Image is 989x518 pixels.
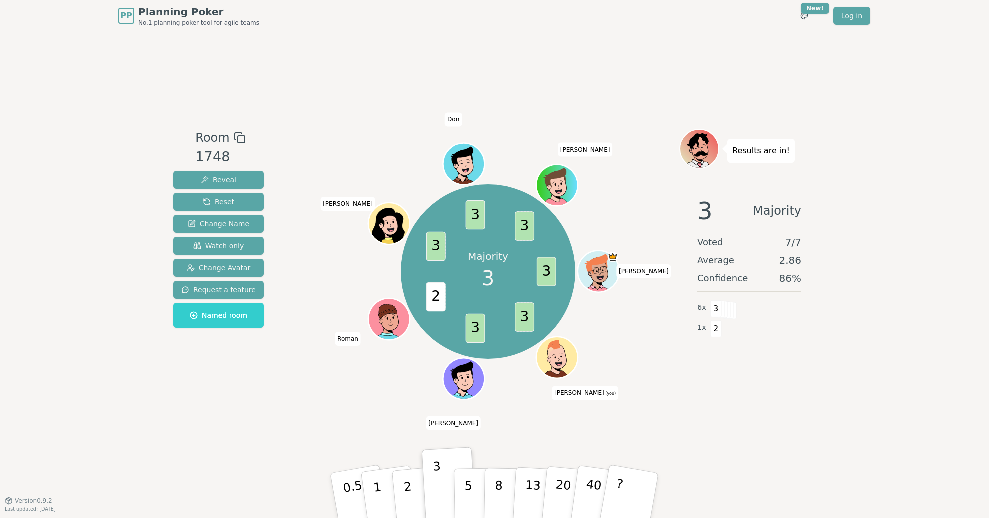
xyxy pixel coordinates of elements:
span: 2.86 [779,253,801,267]
span: 3 [710,300,722,317]
span: Voted [697,235,723,249]
span: 7 / 7 [785,235,801,249]
span: Click to change your name [552,386,618,400]
span: Click to change your name [616,264,671,278]
button: Version0.9.2 [5,497,52,505]
span: Version 0.9.2 [15,497,52,505]
div: 1748 [195,147,245,167]
span: 3 [465,314,485,343]
span: Change Name [188,219,249,229]
span: Average [697,253,734,267]
span: 3 [465,200,485,230]
p: Results are in! [732,144,790,158]
span: 2 [426,282,445,312]
button: Named room [173,303,264,328]
span: Click to change your name [558,143,613,157]
span: 86 % [779,271,801,285]
span: Room [195,129,229,147]
button: Reset [173,193,264,211]
button: Watch only [173,237,264,255]
p: 3 [433,459,444,514]
span: 3 [426,232,445,261]
button: Request a feature [173,281,264,299]
span: Watch only [193,241,244,251]
span: Majority [753,199,801,223]
span: PP [120,10,132,22]
span: 3 [515,302,534,332]
button: New! [795,7,813,25]
a: Log in [833,7,870,25]
span: No.1 planning poker tool for agile teams [138,19,259,27]
span: Reveal [201,175,236,185]
a: PPPlanning PokerNo.1 planning poker tool for agile teams [118,5,259,27]
span: Click to change your name [426,416,481,430]
button: Click to change your avatar [537,338,576,377]
button: Reveal [173,171,264,189]
button: Change Avatar [173,259,264,277]
span: (you) [604,392,616,396]
span: Named room [190,310,247,320]
button: Change Name [173,215,264,233]
span: Request a feature [181,285,256,295]
span: 1 x [697,322,706,333]
span: 3 [515,211,534,241]
span: 3 [697,199,713,223]
span: Click to change your name [335,332,361,346]
span: Reset [203,197,234,207]
span: 2 [710,320,722,337]
span: Confidence [697,271,748,285]
span: Click to change your name [320,197,375,211]
span: James is the host [607,252,618,262]
div: New! [801,3,829,14]
span: Planning Poker [138,5,259,19]
span: 3 [482,263,494,293]
span: 6 x [697,302,706,313]
span: Click to change your name [445,113,462,127]
span: Change Avatar [187,263,251,273]
span: Last updated: [DATE] [5,506,56,512]
span: 3 [536,257,556,286]
p: Majority [468,249,508,263]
